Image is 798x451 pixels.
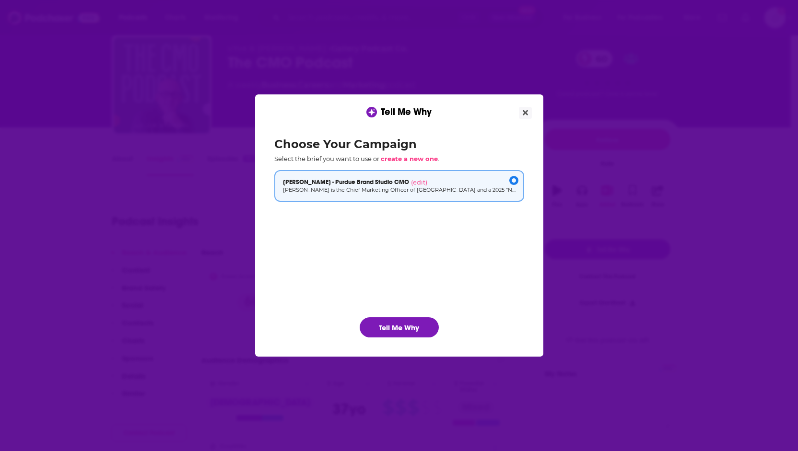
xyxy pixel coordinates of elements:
[368,108,376,116] img: tell me why sparkle
[519,107,532,119] button: Close
[411,178,427,186] span: (edit)
[283,178,409,186] span: [PERSON_NAME] - Purdue Brand Studio CMO
[283,186,516,194] p: [PERSON_NAME] is the Chief Marketing Officer of [GEOGRAPHIC_DATA] and a 2025 “New Era of Leadersh...
[274,137,524,151] h2: Choose Your Campaign
[360,317,439,337] button: Tell Me Why
[381,106,432,118] span: Tell Me Why
[274,155,524,162] p: Select the brief you want to use or .
[381,155,438,162] span: create a new one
